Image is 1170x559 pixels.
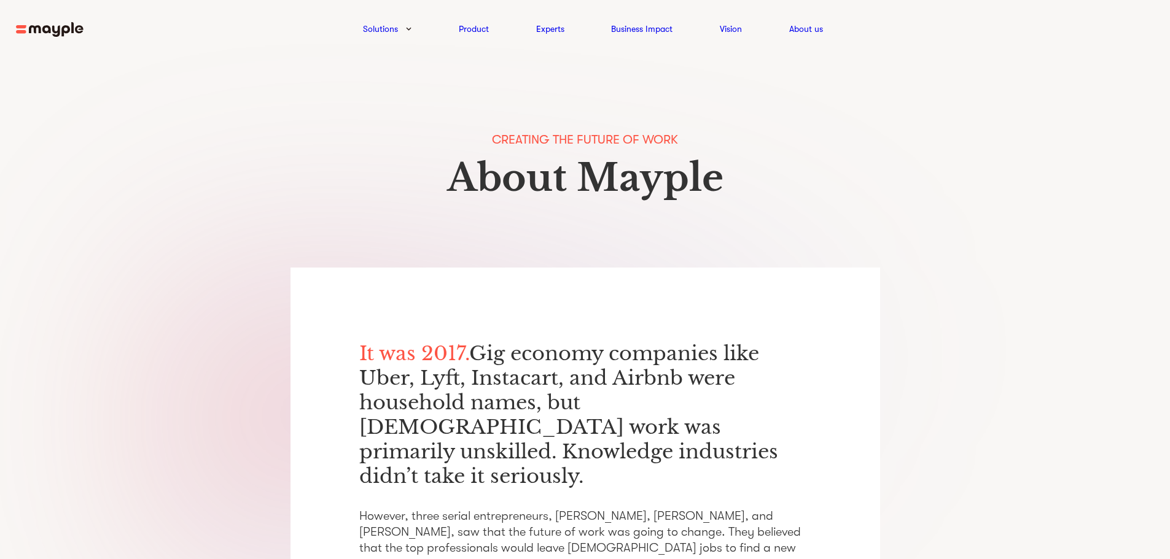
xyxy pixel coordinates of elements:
a: Vision [720,21,742,36]
a: Solutions [363,21,398,36]
p: Gig economy companies like Uber, Lyft, Instacart, and Airbnb were household names, but [DEMOGRAPH... [359,341,811,488]
span: It was 2017. [359,341,469,366]
img: mayple-logo [16,22,84,37]
a: About us [789,21,823,36]
a: Product [459,21,489,36]
img: arrow-down [406,27,411,31]
a: Experts [536,21,564,36]
a: Business Impact [611,21,673,36]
